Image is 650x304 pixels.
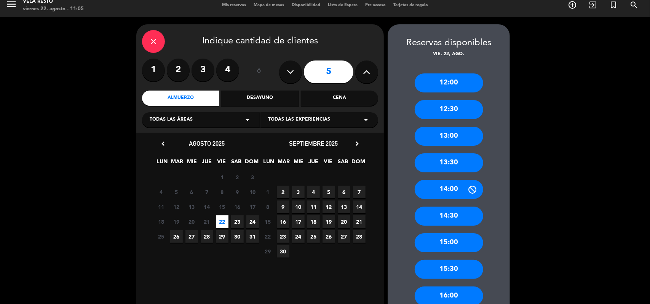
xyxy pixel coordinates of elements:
div: Cena [301,91,378,106]
span: 19 [323,215,335,228]
span: LUN [156,157,169,170]
span: DOM [245,157,258,170]
span: 5 [170,186,183,198]
span: 30 [277,245,289,258]
span: SAB [337,157,350,170]
span: DOM [352,157,364,170]
span: Mapa de mesas [250,3,288,7]
span: 24 [246,215,259,228]
i: search [629,0,639,10]
span: agosto 2025 [189,140,225,147]
span: 23 [277,230,289,243]
label: 1 [142,59,165,81]
i: arrow_drop_down [361,115,371,124]
span: 20 [185,215,198,228]
span: 28 [201,230,213,243]
span: Todas las experiencias [268,116,330,124]
i: chevron_left [159,140,167,148]
span: 4 [307,186,320,198]
span: 10 [292,201,305,213]
div: 12:30 [415,100,483,119]
span: 17 [292,215,305,228]
div: 13:00 [415,127,483,146]
span: Todas las áreas [150,116,193,124]
span: JUE [307,157,320,170]
span: 30 [231,230,244,243]
div: 14:30 [415,207,483,226]
div: viernes 22. agosto - 11:05 [23,5,84,13]
span: Lista de Espera [324,3,361,7]
span: 8 [216,186,228,198]
span: 29 [216,230,228,243]
i: chevron_right [353,140,361,148]
span: 22 [216,215,228,228]
span: 26 [170,230,183,243]
span: 6 [185,186,198,198]
span: 21 [353,215,366,228]
span: 4 [155,186,168,198]
div: 15:00 [415,233,483,252]
span: Pre-acceso [361,3,390,7]
span: 1 [216,171,228,183]
span: VIE [322,157,335,170]
label: 2 [167,59,190,81]
span: VIE [216,157,228,170]
span: 24 [292,230,305,243]
div: 14:00 [415,180,483,199]
span: 26 [323,230,335,243]
span: 7 [201,186,213,198]
span: septiembre 2025 [289,140,338,147]
span: 12 [323,201,335,213]
span: 13 [185,201,198,213]
i: arrow_drop_down [243,115,252,124]
span: Disponibilidad [288,3,324,7]
span: 11 [155,201,168,213]
span: Mis reservas [218,3,250,7]
span: 7 [353,186,366,198]
div: 15:30 [415,260,483,279]
span: 15 [262,215,274,228]
span: MIE [186,157,198,170]
label: 4 [216,59,239,81]
div: 13:30 [415,153,483,172]
i: add_circle_outline [568,0,577,10]
span: 2 [231,171,244,183]
span: 29 [262,245,274,258]
span: 20 [338,215,350,228]
span: 10 [246,186,259,198]
label: 3 [192,59,214,81]
span: Tarjetas de regalo [390,3,432,7]
span: 8 [262,201,274,213]
span: 16 [277,215,289,228]
span: 6 [338,186,350,198]
span: 22 [262,230,274,243]
i: close [149,37,158,46]
i: turned_in_not [609,0,618,10]
span: 25 [307,230,320,243]
span: 12 [170,201,183,213]
span: MIE [292,157,305,170]
span: 23 [231,215,244,228]
span: 28 [353,230,366,243]
span: 16 [231,201,244,213]
span: 11 [307,201,320,213]
span: 21 [201,215,213,228]
span: 1 [262,186,274,198]
span: 14 [201,201,213,213]
span: 17 [246,201,259,213]
span: 9 [277,201,289,213]
div: Almuerzo [142,91,219,106]
span: 18 [307,215,320,228]
span: 31 [246,230,259,243]
div: vie. 22, ago. [388,51,510,58]
div: Desayuno [221,91,299,106]
div: 12:00 [415,73,483,92]
span: 27 [185,230,198,243]
div: Reservas disponibles [388,36,510,51]
span: LUN [263,157,275,170]
span: 13 [338,201,350,213]
span: 18 [155,215,168,228]
span: 14 [353,201,366,213]
span: SAB [230,157,243,170]
span: 19 [170,215,183,228]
